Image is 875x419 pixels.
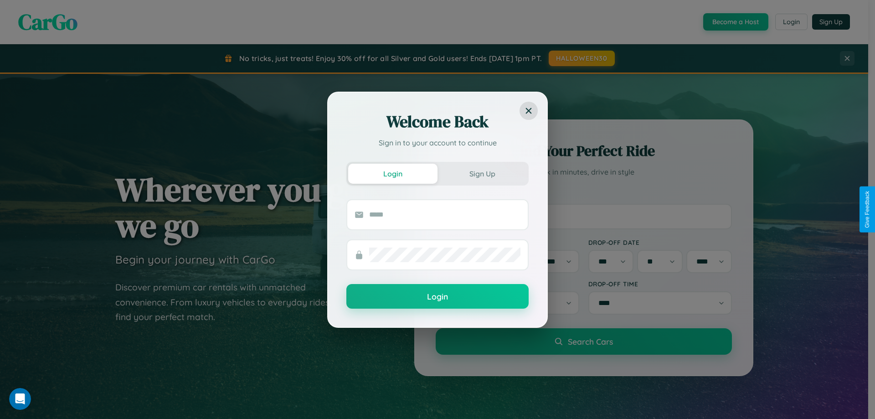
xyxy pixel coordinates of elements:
[864,191,870,228] div: Give Feedback
[348,164,437,184] button: Login
[9,388,31,410] iframe: Intercom live chat
[346,137,529,148] p: Sign in to your account to continue
[346,284,529,309] button: Login
[437,164,527,184] button: Sign Up
[346,111,529,133] h2: Welcome Back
